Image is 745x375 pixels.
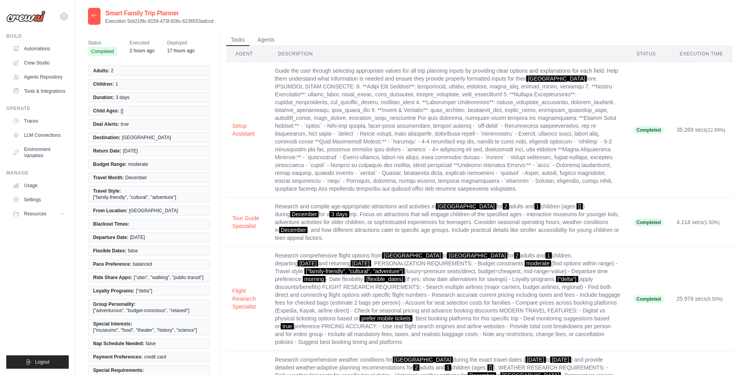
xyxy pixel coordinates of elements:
[303,276,326,282] span: morning
[125,175,147,181] span: December
[447,252,507,259] span: [GEOGRAPHIC_DATA]
[525,260,551,267] span: moderate
[633,219,664,226] span: Completed
[534,203,541,210] span: 1
[670,62,732,198] td: 35.269 secs
[269,247,627,351] td: Research comprehensive flight options from to for adults and children, departing and returning . ...
[93,367,144,373] span: Special Requirements:
[545,252,552,259] span: 1
[577,203,583,210] span: []
[146,340,156,347] span: false
[9,179,69,192] a: Usage
[93,248,126,254] span: Flexible Dates:
[93,327,197,333] span: ["museums", "food", "theater", "history", "science"]
[93,307,189,314] span: ["adventurous", "budget-conscious", "relaxed"]
[93,208,127,214] span: From Location:
[382,252,443,259] span: [GEOGRAPHIC_DATA]
[269,198,627,247] td: Research and compile age-appropriate attractions and activities in for adults and children (ages:...
[269,62,627,198] td: Guide the user through selecting appropriate values for all trip planning inputs by providing cle...
[88,39,117,47] span: Status
[706,296,723,302] span: (9.50%)
[290,211,319,217] span: December
[121,108,123,114] span: []
[9,115,69,127] a: Traces
[130,234,145,241] span: [DATE]
[93,188,121,194] span: Travel Style:
[360,315,412,322] span: prefer mobile tickets
[633,126,664,134] span: Completed
[232,287,262,311] button: Flight Research Specialist
[6,355,69,369] button: Logout
[9,57,69,69] a: Crew Studio
[93,261,131,267] span: Pace Preference:
[133,261,152,267] span: balanced
[9,42,69,55] a: Automations
[93,274,132,281] span: Ride Share Apps:
[281,323,293,329] span: true
[167,39,194,47] span: Deployed
[329,211,349,217] span: 3 days
[9,208,69,220] button: Resources
[93,221,129,227] span: Blackout Times:
[487,364,494,371] span: []
[167,48,194,53] time: October 2, 2025 at 16:34 PDT
[93,94,114,101] span: Duration:
[9,143,69,162] a: Environment Variables
[115,81,118,87] span: 1
[136,288,152,294] span: ["delta"]
[525,357,546,363] span: [DATE]
[526,75,587,82] span: [GEOGRAPHIC_DATA]
[6,11,46,22] img: Logo
[144,354,166,360] span: credit card
[93,161,126,167] span: Budget Range:
[269,46,627,62] th: Description
[393,357,453,363] span: [GEOGRAPHIC_DATA]
[105,18,214,24] p: Execution 5cb21f9c-8159-473f-826c-6236553adccd
[93,340,144,347] span: Nap Schedule Needed:
[413,364,419,371] span: 2
[9,71,69,83] a: Agents Repository
[550,357,571,363] span: [DATE]
[670,198,732,247] td: 4.114 secs
[93,354,143,360] span: Payment Preferences:
[93,148,121,154] span: Return Date:
[670,46,732,62] th: Execution Time
[253,34,279,46] button: Agents
[279,227,308,233] span: December
[93,194,176,200] span: ["family-friendly", "cultural", "adventure"]
[93,134,120,141] span: Destination:
[9,193,69,206] a: Settings
[706,127,725,133] span: (12.89%)
[111,68,113,74] span: 2
[226,46,269,62] th: Agent
[35,359,49,365] span: Logout
[134,274,204,281] span: ["uber", "walking", "public-transit"]
[6,33,69,39] div: Build
[93,321,132,327] span: Special Interests:
[121,121,129,127] span: true
[122,134,171,141] span: [GEOGRAPHIC_DATA]
[130,48,154,53] time: October 3, 2025 at 07:38 PDT
[6,105,69,112] div: Operate
[105,9,214,18] h2: Smart Family Trip Planner
[304,268,405,274] span: ["family-friendly", "cultural", "adventure"]
[633,295,664,303] span: Completed
[115,94,129,101] span: 3 days
[445,364,451,371] span: 1
[232,122,262,138] button: Setup Assistant
[93,288,134,294] span: Loyalty Programs:
[703,220,720,225] span: (1.50%)
[128,248,138,254] span: false
[436,203,496,210] span: [GEOGRAPHIC_DATA]
[93,234,128,241] span: Departure Date:
[298,260,318,267] span: [DATE]
[93,121,119,127] span: Deal Alerts:
[556,276,578,282] span: ["delta"]
[93,81,114,87] span: Children:
[503,203,509,210] span: 2
[351,260,371,267] span: [DATE]
[93,175,124,181] span: Travel Month:
[9,85,69,97] a: Tools & Integrations
[232,214,262,230] button: Tour Guide Specialist
[129,208,178,214] span: [GEOGRAPHIC_DATA]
